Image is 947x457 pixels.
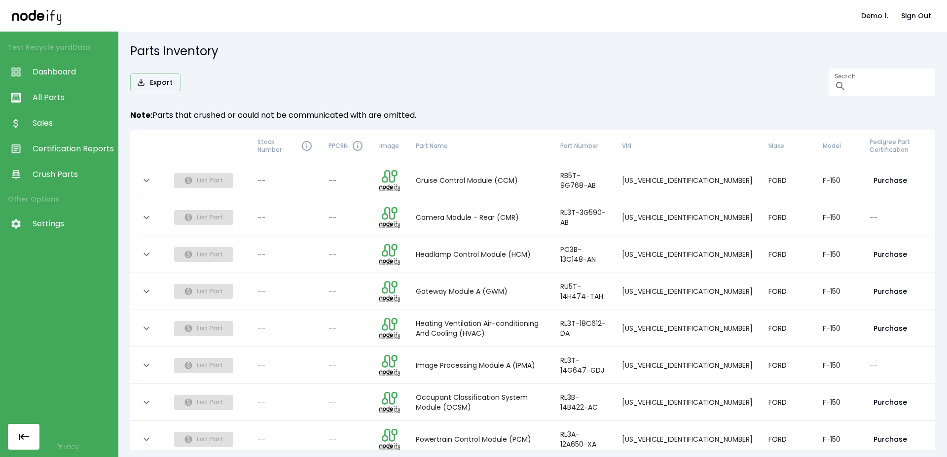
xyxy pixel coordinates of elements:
[552,236,615,273] td: PC3B-13C148-AN
[130,109,152,121] strong: Note:
[761,273,815,310] td: FORD
[33,117,113,129] span: Sales
[130,73,181,92] button: Export
[614,384,761,421] td: [US_VEHICLE_IDENTIFICATION_NUMBER]
[257,286,313,296] div: --
[56,442,79,452] a: Privacy
[552,199,615,236] td: RL3T-3G590-AB
[870,172,911,190] button: Purchase
[552,384,615,421] td: RL3B-14B422-AC
[815,199,862,236] td: F-150
[174,360,233,370] span: Must have an active sales channel before parts can be listed
[174,434,233,444] span: Must have an active sales channel before parts can be listed
[862,199,935,236] td: --
[138,283,155,300] button: expand row
[870,282,911,301] button: Purchase
[408,199,552,236] td: Camera Module - Rear (CMR)
[321,236,371,273] td: --
[761,236,815,273] td: FORD
[33,92,113,104] span: All Parts
[379,355,400,376] img: part image
[33,143,113,155] span: Certification Reports
[33,218,113,230] span: Settings
[328,140,364,152] div: PPCRN
[371,130,408,162] th: Image
[257,434,313,444] div: --
[815,273,862,310] td: F-150
[321,162,371,199] td: --
[815,130,862,162] th: Model
[12,6,61,25] img: nodeify
[138,394,155,411] button: expand row
[862,130,935,162] th: Pedigree Part Certification
[408,347,552,384] td: Image Processing Module A (IPMA)
[138,246,155,263] button: expand row
[33,66,113,78] span: Dashboard
[174,249,233,259] span: Must have an active sales channel before parts can be listed
[862,347,935,384] td: --
[408,236,552,273] td: Headlamp Control Module (HCM)
[614,347,761,384] td: [US_VEHICLE_IDENTIFICATION_NUMBER]
[614,130,761,162] th: VIN
[408,384,552,421] td: Occupant Classification System Module (OCSM)
[257,323,313,333] div: --
[408,130,552,162] th: Part Name
[174,212,233,222] span: Must have an active sales channel before parts can be listed
[138,357,155,374] button: expand row
[321,273,371,310] td: --
[321,347,371,384] td: --
[379,207,400,228] img: part image
[857,7,892,25] button: Demo 1.
[552,310,615,347] td: RL3T-18C612-DA
[614,236,761,273] td: [US_VEHICLE_IDENTIFICATION_NUMBER]
[552,162,615,199] td: RB5T-9G768-AB
[257,397,313,407] div: --
[138,320,155,337] button: expand row
[815,384,862,421] td: F-150
[552,130,615,162] th: Part Number
[257,176,313,185] div: --
[614,162,761,199] td: [US_VEHICLE_IDENTIFICATION_NUMBER]
[257,249,313,259] div: --
[408,273,552,310] td: Gateway Module A (GWM)
[614,199,761,236] td: [US_VEHICLE_IDENTIFICATION_NUMBER]
[138,172,155,189] button: expand row
[174,286,233,296] span: Must have an active sales channel before parts can be listed
[552,347,615,384] td: RL3T-14G647-GDJ
[614,273,761,310] td: [US_VEHICLE_IDENTIFICATION_NUMBER]
[174,323,233,333] span: Must have an active sales channel before parts can be listed
[130,108,935,122] h6: Parts that crushed or could not be communicated with are omitted.
[379,170,400,191] img: part image
[379,429,400,450] img: part image
[815,347,862,384] td: F-150
[257,360,313,370] div: --
[870,393,911,412] button: Purchase
[379,318,400,339] img: part image
[870,246,911,264] button: Purchase
[33,169,113,180] span: Crush Parts
[379,392,400,413] img: part image
[379,281,400,302] img: part image
[815,162,862,199] td: F-150
[897,7,935,25] button: Sign Out
[761,310,815,347] td: FORD
[835,72,855,80] label: Search
[130,43,935,59] h5: Parts Inventory
[870,430,911,449] button: Purchase
[379,244,400,265] img: part image
[321,384,371,421] td: --
[614,310,761,347] td: [US_VEHICLE_IDENTIFICATION_NUMBER]
[257,138,313,154] div: Stock Number
[761,347,815,384] td: FORD
[257,212,313,222] div: --
[138,431,155,448] button: expand row
[138,209,155,226] button: expand row
[761,130,815,162] th: Make
[815,310,862,347] td: F-150
[761,384,815,421] td: FORD
[408,310,552,347] td: Heating Ventilation Air-conditioning And Cooling (HVAC)
[815,236,862,273] td: F-150
[870,319,911,338] button: Purchase
[321,310,371,347] td: --
[174,175,233,185] span: Must have an active sales channel before parts can be listed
